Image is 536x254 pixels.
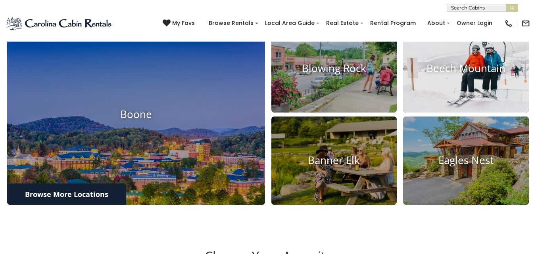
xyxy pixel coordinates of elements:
a: Real Estate [322,17,363,29]
a: Browse Rentals [205,17,257,29]
img: phone-regular-black.png [504,19,513,28]
a: Blowing Rock [271,24,397,113]
a: Beech Mountain [403,24,529,113]
h4: Eagles Nest [403,155,529,167]
h4: Beech Mountain [403,62,529,74]
a: My Favs [163,19,197,28]
h4: Boone [7,108,265,120]
a: About [423,17,449,29]
img: Blue-2.png [6,15,113,31]
a: Eagles Nest [403,116,529,205]
img: mail-regular-black.png [521,19,530,28]
a: Local Area Guide [261,17,319,29]
span: My Favs [172,19,195,27]
a: Browse More Locations [7,183,126,205]
h4: Blowing Rock [271,62,397,74]
h4: Banner Elk [271,155,397,167]
a: Owner Login [453,17,496,29]
a: Boone [7,24,265,204]
a: Rental Program [366,17,420,29]
a: Banner Elk [271,116,397,205]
